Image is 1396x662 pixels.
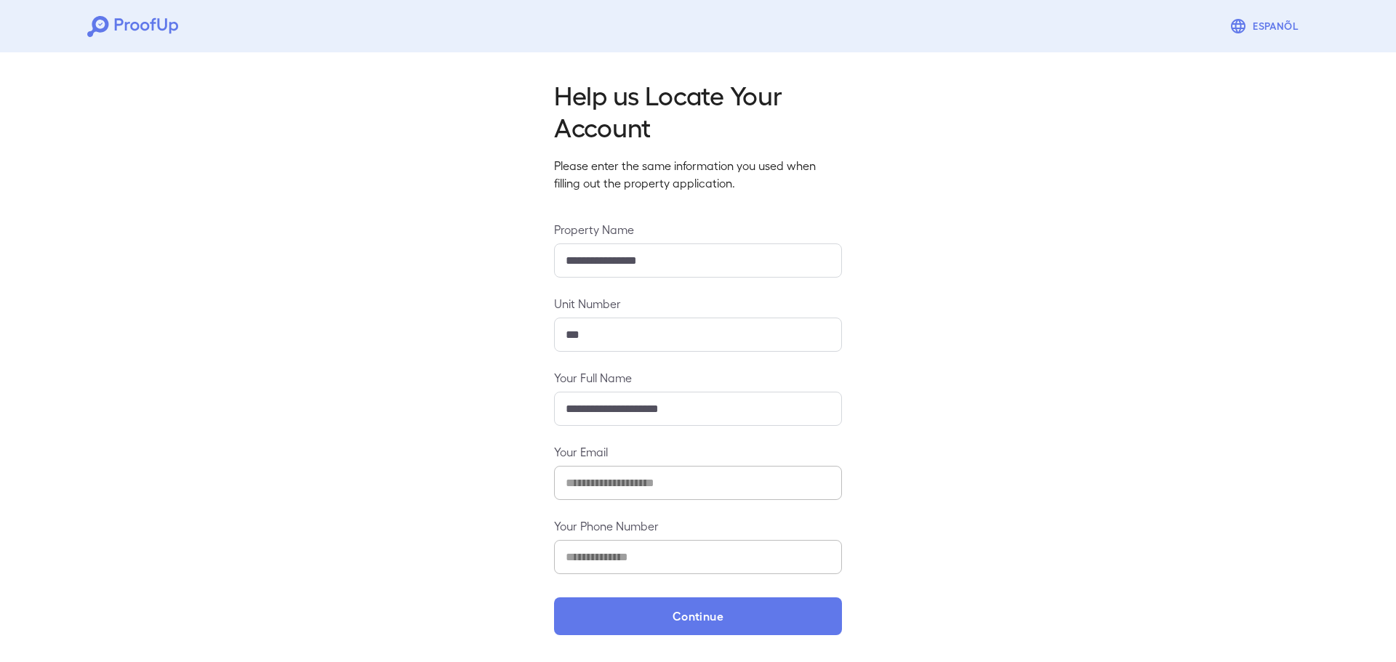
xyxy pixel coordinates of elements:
[554,443,842,460] label: Your Email
[554,369,842,386] label: Your Full Name
[554,295,842,312] label: Unit Number
[554,78,842,142] h2: Help us Locate Your Account
[554,517,842,534] label: Your Phone Number
[554,597,842,635] button: Continue
[554,221,842,238] label: Property Name
[554,157,842,192] p: Please enter the same information you used when filling out the property application.
[1224,12,1309,41] button: Espanõl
